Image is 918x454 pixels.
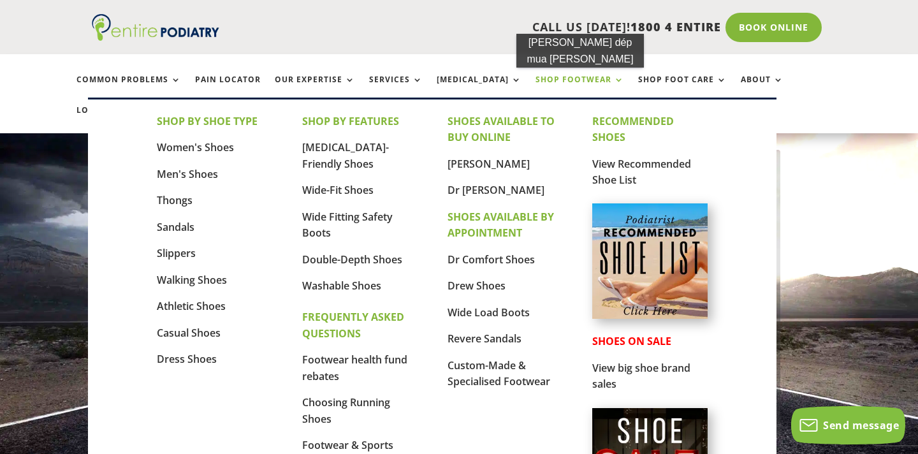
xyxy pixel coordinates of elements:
a: [PERSON_NAME] [448,157,530,171]
img: logo (1) [92,14,219,41]
a: Revere Sandals [448,332,521,346]
a: Casual Shoes [157,326,221,340]
a: Men's Shoes [157,167,218,181]
a: View big shoe brand sales [592,361,690,392]
a: Services [369,75,423,103]
a: Pain Locator [195,75,261,103]
a: Custom-Made & Specialised Footwear [448,358,550,389]
a: [MEDICAL_DATA] [437,75,521,103]
strong: SHOES AVAILABLE BY APPOINTMENT [448,210,554,240]
a: Dress Shoes [157,352,217,366]
a: Sandals [157,220,194,234]
a: Wide Load Boots [448,305,530,319]
strong: SHOES ON SALE [592,334,671,348]
a: Walking Shoes [157,273,227,287]
strong: RECOMMENDED SHOES [592,114,674,145]
strong: SHOP BY SHOE TYPE [157,114,258,128]
img: podiatrist-recommended-shoe-list-australia-entire-podiatry [592,203,707,318]
a: Slippers [157,246,196,260]
a: Common Problems [76,75,181,103]
a: Wide Fitting Safety Boots [302,210,393,240]
p: CALL US [DATE]! [261,19,721,36]
a: Footwear health fund rebates [302,353,407,383]
a: Choosing Running Shoes [302,395,390,426]
strong: FREQUENTLY ASKED QUESTIONS [302,310,404,340]
a: [MEDICAL_DATA]-Friendly Shoes [302,140,389,171]
a: Women's Shoes [157,140,234,154]
a: View Recommended Shoe List [592,157,691,187]
a: Athletic Shoes [157,299,226,313]
a: Dr Comfort Shoes [448,253,535,267]
a: Double-Depth Shoes [302,253,402,267]
a: Washable Shoes [302,279,381,293]
a: Thongs [157,193,193,207]
a: About [741,75,783,103]
a: Shop Foot Care [638,75,727,103]
span: 1800 4 ENTIRE [630,19,721,34]
strong: SHOES AVAILABLE TO BUY ONLINE [448,114,555,145]
a: Shop Footwear [535,75,624,103]
a: Our Expertise [275,75,355,103]
a: Book Online [725,13,822,42]
button: Send message [791,406,905,444]
strong: SHOP BY FEATURES [302,114,399,128]
span: Send message [823,418,899,432]
a: Locations [76,106,140,133]
a: Wide-Fit Shoes [302,183,374,197]
a: Drew Shoes [448,279,506,293]
a: Dr [PERSON_NAME] [448,183,544,197]
a: Entire Podiatry [92,31,219,43]
a: Podiatrist Recommended Shoe List Australia [592,309,707,321]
